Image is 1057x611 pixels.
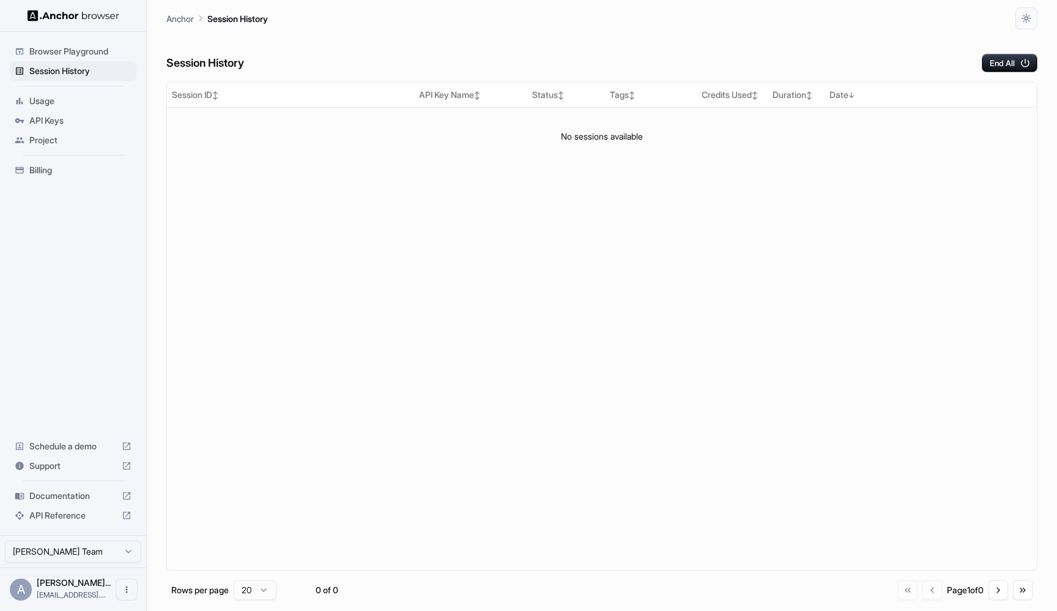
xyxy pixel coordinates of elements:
[37,577,111,588] span: Arjun Chintapalli
[474,91,480,100] span: ↕
[172,89,409,101] div: Session ID
[806,91,812,100] span: ↕
[982,54,1037,72] button: End All
[10,111,136,130] div: API Keys
[702,89,763,101] div: Credits Used
[10,91,136,111] div: Usage
[29,45,132,58] span: Browser Playground
[10,437,136,456] div: Schedule a demo
[848,91,855,100] span: ↓
[29,509,117,522] span: API Reference
[166,54,244,72] h6: Session History
[610,89,692,101] div: Tags
[171,584,229,596] p: Rows per page
[10,42,136,61] div: Browser Playground
[116,579,138,601] button: Open menu
[10,61,136,81] div: Session History
[752,91,758,100] span: ↕
[629,91,635,100] span: ↕
[29,95,132,107] span: Usage
[558,91,564,100] span: ↕
[532,89,600,101] div: Status
[167,107,1037,166] td: No sessions available
[829,89,940,101] div: Date
[212,91,218,100] span: ↕
[207,12,268,25] p: Session History
[29,114,132,127] span: API Keys
[10,506,136,525] div: API Reference
[296,584,357,596] div: 0 of 0
[10,160,136,180] div: Billing
[10,579,32,601] div: A
[10,486,136,506] div: Documentation
[10,456,136,476] div: Support
[166,12,268,25] nav: breadcrumb
[29,490,117,502] span: Documentation
[166,12,194,25] p: Anchor
[29,65,132,77] span: Session History
[28,10,119,21] img: Anchor Logo
[419,89,522,101] div: API Key Name
[29,134,132,146] span: Project
[37,590,106,599] span: rjchint@gmail.com
[947,584,984,596] div: Page 1 of 0
[773,89,820,101] div: Duration
[29,164,132,176] span: Billing
[10,130,136,150] div: Project
[29,460,117,472] span: Support
[29,440,117,452] span: Schedule a demo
